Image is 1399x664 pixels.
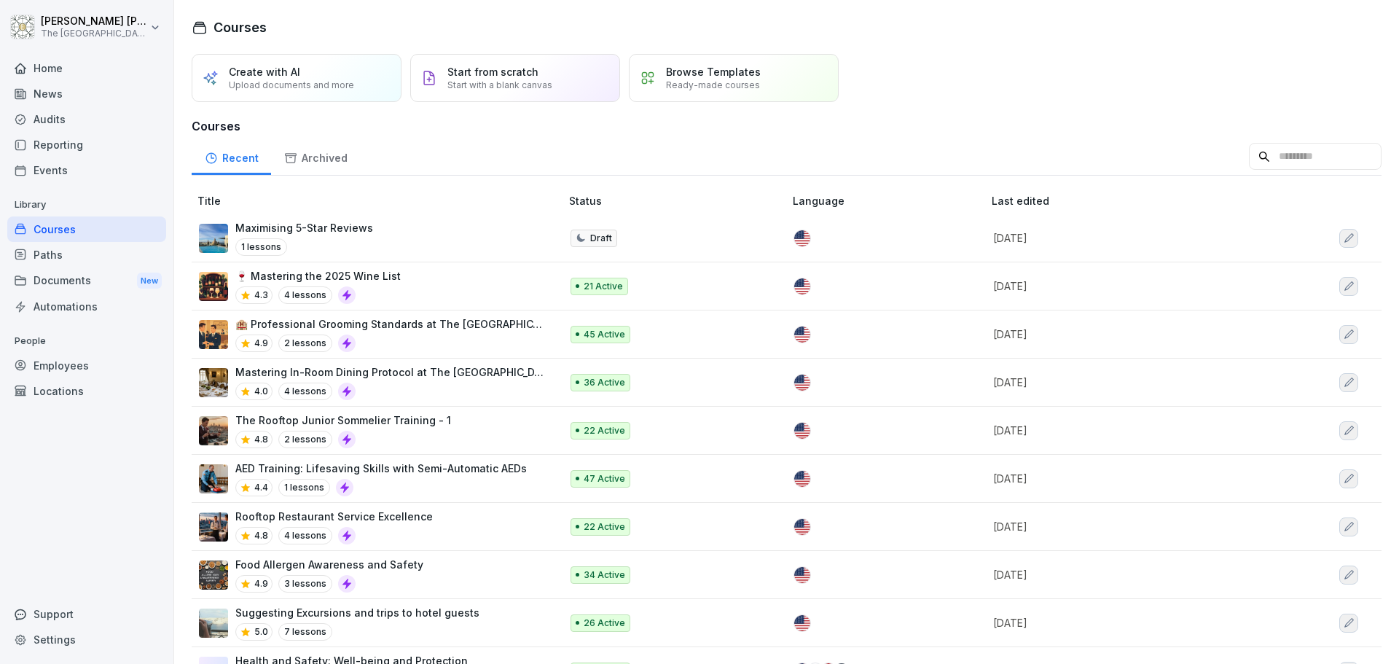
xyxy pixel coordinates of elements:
a: Employees [7,353,166,378]
p: 3 lessons [278,575,332,593]
p: Title [197,193,563,208]
img: xs088wrmk7xx2g7xzv0c0n1d.png [199,561,228,590]
img: us.svg [794,471,810,487]
img: us.svg [794,375,810,391]
p: 1 lessons [278,479,330,496]
img: us.svg [794,423,810,439]
p: [DATE] [993,423,1264,438]
p: [DATE] [993,567,1264,582]
div: Documents [7,267,166,294]
p: 47 Active [584,472,625,485]
img: ppo6esy7e7xl6mguq2ufqsy7.png [199,609,228,638]
p: Last edited [992,193,1282,208]
p: Status [569,193,787,208]
p: 4 lessons [278,383,332,400]
a: Audits [7,106,166,132]
p: 5.0 [254,625,268,638]
div: New [137,273,162,289]
p: 🍷 Mastering the 2025 Wine List [235,268,401,284]
p: 4.8 [254,529,268,542]
p: 2 lessons [278,431,332,448]
p: 36 Active [584,376,625,389]
a: Reporting [7,132,166,157]
img: yhyq737ngoqk0h6qupk2wj2w.png [199,368,228,397]
a: DocumentsNew [7,267,166,294]
p: [DATE] [993,327,1264,342]
img: i2zxtrysbxid4kgylasewjzl.png [199,512,228,542]
p: 1 lessons [235,238,287,256]
p: Mastering In-Room Dining Protocol at The [GEOGRAPHIC_DATA] [235,364,546,380]
p: [DATE] [993,230,1264,246]
a: Recent [192,138,271,175]
p: 22 Active [584,424,625,437]
p: Ready-made courses [666,79,760,90]
p: The Rooftop Junior Sommelier Training - 1 [235,413,451,428]
a: Settings [7,627,166,652]
a: Events [7,157,166,183]
img: vruy9b7zzztkeb9sfc4cwvb0.png [199,272,228,301]
p: [DATE] [993,471,1264,486]
p: 26 Active [584,617,625,630]
p: [PERSON_NAME] [PERSON_NAME] [41,15,147,28]
p: 45 Active [584,328,625,341]
p: 4.0 [254,385,268,398]
a: Archived [271,138,360,175]
img: swi80ig3daptllz6mysa1yr5.png [199,320,228,349]
p: [DATE] [993,375,1264,390]
p: Language [793,193,986,208]
p: Food Allergen Awareness and Safety [235,557,423,572]
img: us.svg [794,327,810,343]
a: Paths [7,242,166,267]
p: 7 lessons [278,623,332,641]
p: Suggesting Excursions and trips to hotel guests [235,605,479,620]
h1: Courses [213,17,267,37]
a: Automations [7,294,166,319]
img: us.svg [794,278,810,294]
img: imu806ktjc0oydci5ofykipc.png [199,224,228,253]
p: The [GEOGRAPHIC_DATA] [41,28,147,39]
img: us.svg [794,230,810,246]
p: 4 lessons [278,286,332,304]
div: Support [7,601,166,627]
a: Home [7,55,166,81]
p: 4 lessons [278,527,332,544]
p: 21 Active [584,280,623,293]
p: Maximising 5-Star Reviews [235,220,373,235]
img: us.svg [794,519,810,535]
p: [DATE] [993,615,1264,630]
p: 22 Active [584,520,625,534]
p: 4.9 [254,337,268,350]
img: kfm877czj89nkygf2s39fxyx.png [199,416,228,445]
p: Create with AI [229,66,300,78]
p: 2 lessons [278,335,332,352]
p: [DATE] [993,278,1264,294]
p: 4.8 [254,433,268,446]
a: Locations [7,378,166,404]
a: News [7,81,166,106]
img: xyzkmlt34bq1z96340jv59xq.png [199,464,228,493]
p: 4.3 [254,289,268,302]
img: us.svg [794,615,810,631]
p: Upload documents and more [229,79,354,90]
p: Start from scratch [447,66,538,78]
p: People [7,329,166,353]
p: [DATE] [993,519,1264,534]
p: 34 Active [584,569,625,582]
p: Library [7,193,166,216]
p: 4.9 [254,577,268,590]
a: Courses [7,216,166,242]
p: 🏨 Professional Grooming Standards at The [GEOGRAPHIC_DATA] [235,316,546,332]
